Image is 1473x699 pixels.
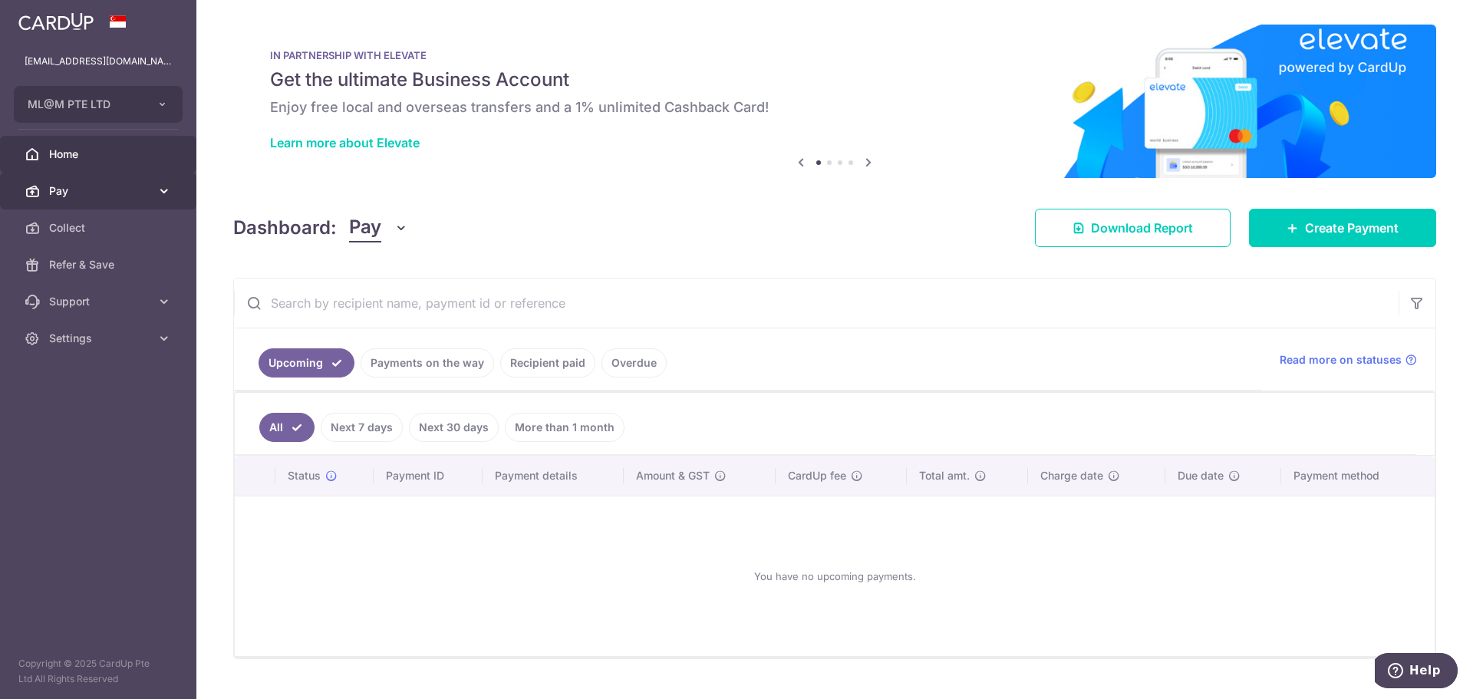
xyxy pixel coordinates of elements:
a: Recipient paid [500,348,595,378]
a: Download Report [1035,209,1231,247]
button: ML@M PTE LTD [14,86,183,123]
img: Renovation banner [233,25,1436,178]
th: Payment method [1281,456,1435,496]
th: Payment ID [374,456,483,496]
span: Total amt. [919,468,970,483]
span: Help [35,11,66,25]
span: Create Payment [1305,219,1399,237]
span: CardUp fee [788,468,846,483]
span: Pay [49,183,150,199]
a: Upcoming [259,348,354,378]
th: Payment details [483,456,624,496]
span: Support [49,294,150,309]
span: ML@M PTE LTD [28,97,141,112]
button: Pay [349,213,408,242]
iframe: Opens a widget where you can find more information [1375,653,1458,691]
a: Create Payment [1249,209,1436,247]
span: Download Report [1091,219,1193,237]
h4: Dashboard: [233,214,337,242]
span: Settings [49,331,150,346]
a: All [259,413,315,442]
a: Payments on the way [361,348,494,378]
a: Learn more about Elevate [270,135,420,150]
h5: Get the ultimate Business Account [270,68,1399,92]
span: Home [49,147,150,162]
span: Read more on statuses [1280,352,1402,368]
p: [EMAIL_ADDRESS][DOMAIN_NAME] [25,54,172,69]
a: Read more on statuses [1280,352,1417,368]
div: You have no upcoming payments. [253,509,1416,644]
a: More than 1 month [505,413,624,442]
span: Due date [1178,468,1224,483]
h6: Enjoy free local and overseas transfers and a 1% unlimited Cashback Card! [270,98,1399,117]
span: Amount & GST [636,468,710,483]
img: CardUp [18,12,94,31]
span: Collect [49,220,150,236]
p: IN PARTNERSHIP WITH ELEVATE [270,49,1399,61]
a: Overdue [601,348,667,378]
span: Pay [349,213,381,242]
span: Status [288,468,321,483]
span: Refer & Save [49,257,150,272]
a: Next 7 days [321,413,403,442]
a: Next 30 days [409,413,499,442]
input: Search by recipient name, payment id or reference [234,279,1399,328]
span: Charge date [1040,468,1103,483]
